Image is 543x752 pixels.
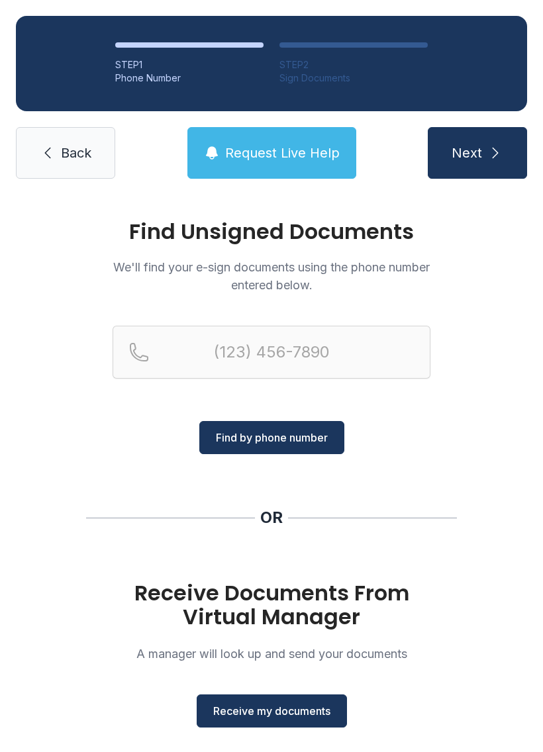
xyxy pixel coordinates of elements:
[113,581,430,629] h1: Receive Documents From Virtual Manager
[115,71,264,85] div: Phone Number
[260,507,283,528] div: OR
[113,221,430,242] h1: Find Unsigned Documents
[225,144,340,162] span: Request Live Help
[61,144,91,162] span: Back
[113,645,430,663] p: A manager will look up and send your documents
[452,144,482,162] span: Next
[113,326,430,379] input: Reservation phone number
[279,71,428,85] div: Sign Documents
[213,703,330,719] span: Receive my documents
[115,58,264,71] div: STEP 1
[279,58,428,71] div: STEP 2
[113,258,430,294] p: We'll find your e-sign documents using the phone number entered below.
[216,430,328,446] span: Find by phone number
